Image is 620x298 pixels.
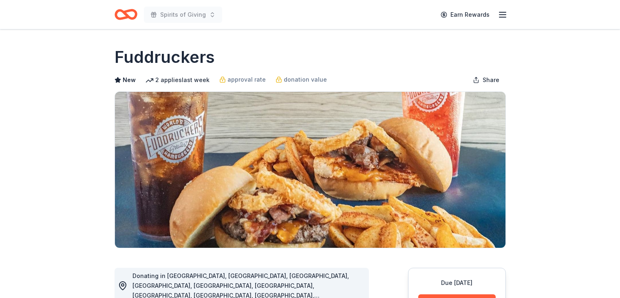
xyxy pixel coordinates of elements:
[466,72,506,88] button: Share
[144,7,222,23] button: Spirits of Giving
[418,278,496,288] div: Due [DATE]
[115,46,215,69] h1: Fuddruckers
[115,5,137,24] a: Home
[123,75,136,85] span: New
[160,10,206,20] span: Spirits of Giving
[276,75,327,85] a: donation value
[284,75,327,85] span: donation value
[219,75,266,85] a: approval rate
[483,75,499,85] span: Share
[227,75,266,85] span: approval rate
[436,7,494,22] a: Earn Rewards
[146,75,210,85] div: 2 applies last week
[115,92,505,248] img: Image for Fuddruckers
